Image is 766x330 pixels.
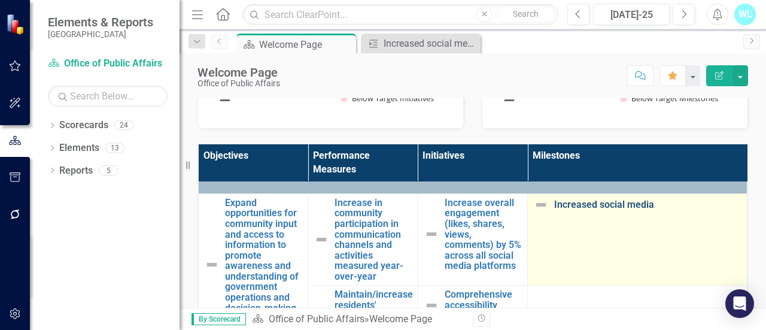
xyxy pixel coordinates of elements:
div: Open Intercom Messenger [725,289,754,318]
button: [DATE]-25 [593,4,670,25]
div: Welcome Page [259,37,353,52]
span: Search [513,9,539,19]
small: [GEOGRAPHIC_DATA] [48,29,153,39]
input: Search ClearPoint... [242,4,558,25]
img: Not Defined [534,198,548,212]
button: Show Below Target Milestones [620,93,719,104]
a: Increase in community participation in communication channels and activities measured year-over-year [335,198,411,282]
div: Welcome Page [369,313,432,325]
img: Not Defined [424,298,439,313]
div: 5 [99,165,118,175]
img: Not Defined [205,258,219,272]
a: Increased social media [554,199,741,210]
a: Office of Public Affairs [48,57,168,71]
div: Increased social media [384,36,478,51]
span: Elements & Reports [48,15,153,29]
input: Search Below... [48,86,168,107]
button: View chart menu, Chart [217,89,233,106]
button: Show Below Target Initiatives [341,93,434,104]
button: WL [734,4,756,25]
img: ClearPoint Strategy [6,13,28,35]
a: Comprehensive accessibility improvements [445,289,521,321]
a: Elements [59,141,99,155]
div: 13 [105,143,124,153]
div: 24 [114,120,133,131]
button: Search [496,6,555,23]
span: Enhance community trust through proactive communication to [PERSON_NAME] engagement and build an ... [205,157,720,182]
img: Not Defined [314,232,329,247]
a: Increase overall engagement (likes, shares, views, comments) by 5% across all social media platforms [445,198,521,271]
div: Office of Public Affairs [197,79,280,88]
a: Increased social media [364,36,478,51]
a: Scorecards [59,119,108,132]
a: Office of Public Affairs [269,313,364,325]
div: Welcome Page [197,66,280,79]
div: » [252,313,464,326]
div: [DATE]-25 [597,8,665,22]
td: Double-Click to Edit Right Click for Context Menu [528,193,747,286]
td: Double-Click to Edit Right Click for Context Menu [308,193,418,286]
a: Expand opportunities for community input and access to information to promote awareness and under... [225,198,302,314]
td: Double-Click to Edit Right Click for Context Menu [418,193,527,286]
img: Not Defined [424,227,439,241]
span: By Scorecard [191,313,246,325]
button: View chart menu, Chart [501,89,518,106]
a: Reports [59,164,93,178]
